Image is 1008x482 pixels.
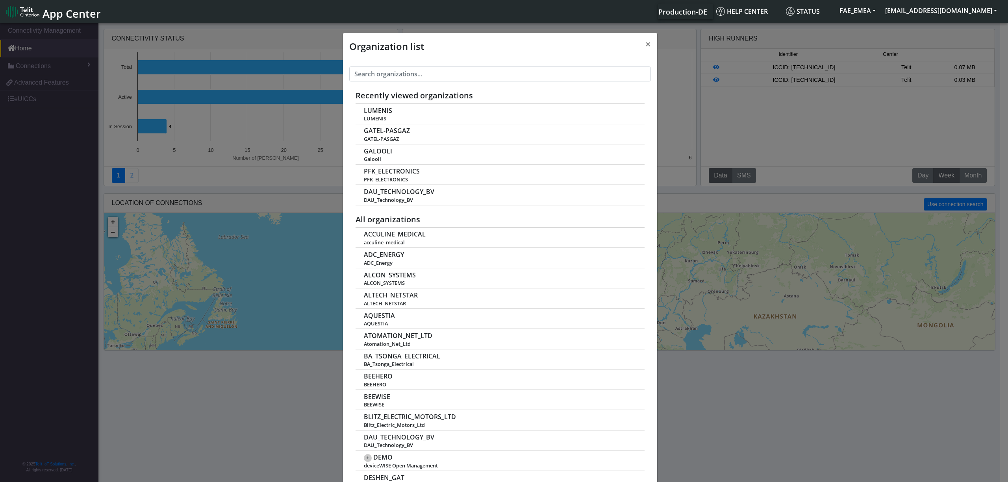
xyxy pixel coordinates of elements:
[364,373,393,380] span: BEEHERO
[364,402,636,408] span: BEEWISE
[364,463,636,469] span: deviceWISE Open Management
[364,292,418,299] span: ALTECH_NETSTAR
[364,168,420,175] span: PFK_ELECTRONICS
[658,4,707,19] a: Your current platform instance
[783,4,835,19] a: Status
[364,197,636,203] span: DAU_Technology_BV
[364,321,636,327] span: AQUESTIA
[880,4,1002,18] button: [EMAIL_ADDRESS][DOMAIN_NAME]
[364,454,372,462] span: +
[356,215,645,224] h5: All organizations
[364,271,416,279] span: ALCON_SYSTEMS
[364,107,392,114] span: LUMENIS
[364,116,636,122] span: LUMENIS
[364,280,636,286] span: ALCON_SYSTEMS
[716,7,725,16] img: knowledge.svg
[835,4,880,18] button: FAE_EMEA
[364,353,440,360] span: BA_TSONGA_ELECTRICAL
[716,7,768,16] span: Help center
[373,454,393,461] span: DEMO
[349,66,651,81] input: Search organizations...
[364,474,404,482] span: DESHEN_GAT
[364,361,636,367] span: BA_Tsonga_Electrical
[786,7,820,16] span: Status
[364,393,390,401] span: BEEWISE
[364,312,395,319] span: AQUESTIA
[6,3,100,20] a: App Center
[364,442,636,448] span: DAU_Technology_BV
[658,7,707,17] span: Production-DE
[364,251,404,259] span: ADC_ENERGY
[364,434,434,441] span: DAU_TECHNOLOGY_BV
[364,127,410,135] span: GATEL-PASGAZ
[364,136,636,142] span: GATEL-PASGAZ
[364,156,636,162] span: Galooli
[356,91,645,100] h5: Recently viewed organizations
[364,413,456,421] span: BLITZ_ELECTRIC_MOTORS_LTD
[364,422,636,428] span: Blitz_Electric_Motors_Ltd
[645,37,651,50] span: ×
[364,231,426,238] span: ACCULINE_MEDICAL
[6,6,39,18] img: logo-telit-cinterion-gw-new.png
[43,6,101,21] span: App Center
[364,382,636,388] span: BEEHERO
[349,39,424,54] h4: Organization list
[364,260,636,266] span: ADC_Energy
[364,332,432,340] span: ATOMATION_NET_LTD
[364,188,434,196] span: DAU_TECHNOLOGY_BV
[364,301,636,307] span: ALTECH_NETSTAR
[364,148,392,155] span: GALOOLI
[364,177,636,183] span: PFK_ELECTRONICS
[713,4,783,19] a: Help center
[364,341,636,347] span: Atomation_Net_Ltd
[364,240,636,246] span: acculine_medical
[786,7,795,16] img: status.svg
